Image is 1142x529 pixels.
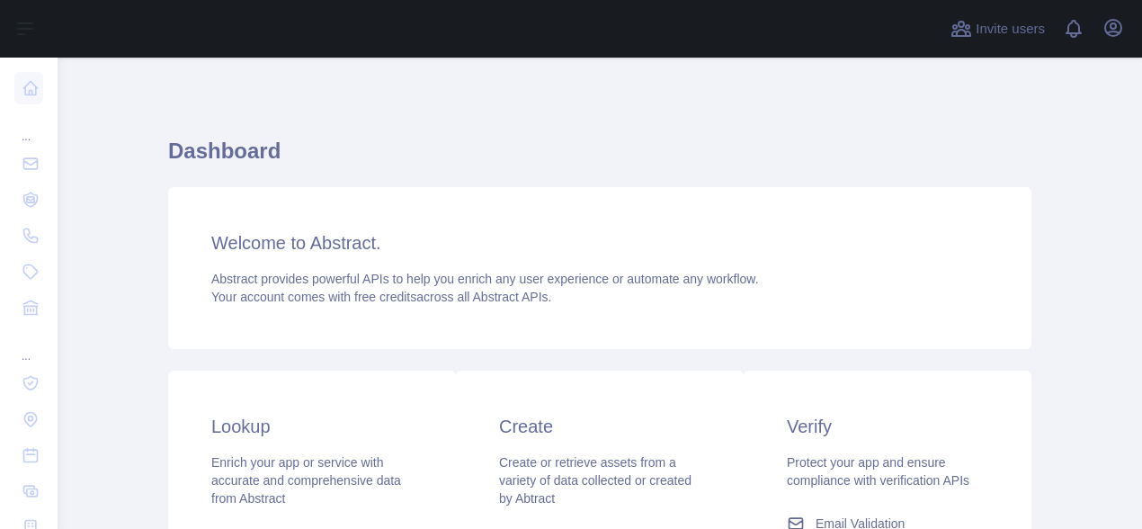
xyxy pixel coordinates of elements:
[168,137,1031,180] h1: Dashboard
[211,272,759,286] span: Abstract provides powerful APIs to help you enrich any user experience or automate any workflow.
[211,414,413,439] h3: Lookup
[354,290,416,304] span: free credits
[499,414,700,439] h3: Create
[499,455,691,506] span: Create or retrieve assets from a variety of data collected or created by Abtract
[14,327,43,363] div: ...
[787,455,969,488] span: Protect your app and ensure compliance with verification APIs
[211,290,551,304] span: Your account comes with across all Abstract APIs.
[211,455,401,506] span: Enrich your app or service with accurate and comprehensive data from Abstract
[947,14,1048,43] button: Invite users
[787,414,988,439] h3: Verify
[976,19,1045,40] span: Invite users
[211,230,988,256] h3: Welcome to Abstract.
[14,108,43,144] div: ...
